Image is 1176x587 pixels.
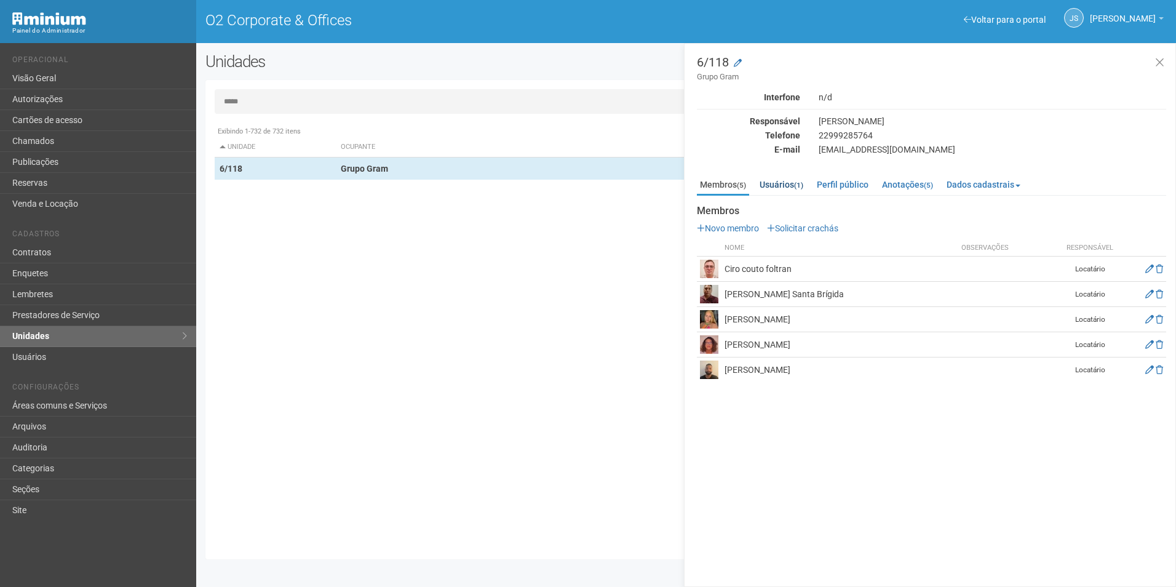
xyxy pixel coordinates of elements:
td: Ciro couto foltran [721,257,958,282]
a: Editar membro [1145,264,1154,274]
img: user.png [700,310,718,329]
div: Interfone [688,92,809,103]
a: Editar membro [1145,289,1154,299]
th: Ocupante: activate to sort column ascending [336,137,752,158]
h2: Unidades [205,52,595,71]
td: Locatário [1059,332,1121,357]
span: Jeferson Souza [1090,2,1156,23]
td: Locatário [1059,257,1121,282]
a: JS [1064,8,1084,28]
td: Locatário [1059,282,1121,307]
small: (5) [924,181,933,190]
td: [PERSON_NAME] [721,357,958,383]
div: [PERSON_NAME] [809,116,1175,127]
strong: Membros [697,206,1166,217]
a: Excluir membro [1156,289,1163,299]
a: Anotações(5) [879,175,936,194]
div: Painel do Administrador [12,25,187,36]
th: Observações [958,240,1059,257]
a: [PERSON_NAME] [1090,15,1164,25]
img: user.png [700,285,718,303]
h3: 6/118 [697,56,1166,82]
th: Nome [721,240,958,257]
div: Exibindo 1-732 de 732 itens [215,126,1158,137]
a: Membros(5) [697,175,749,196]
img: user.png [700,361,718,379]
a: Excluir membro [1156,365,1163,375]
td: [PERSON_NAME] [721,307,958,332]
a: Excluir membro [1156,314,1163,324]
td: Locatário [1059,307,1121,332]
small: Grupo Gram [697,71,1166,82]
div: n/d [809,92,1175,103]
strong: 6/118 [220,164,242,174]
li: Configurações [12,383,187,396]
a: Perfil público [814,175,872,194]
small: (5) [737,181,746,190]
td: Locatário [1059,357,1121,383]
a: Editar membro [1145,365,1154,375]
strong: Grupo Gram [341,164,388,174]
a: Excluir membro [1156,340,1163,349]
a: Voltar para o portal [964,15,1046,25]
a: Editar membro [1145,340,1154,349]
div: Telefone [688,130,809,141]
div: Responsável [688,116,809,127]
a: Usuários(1) [757,175,806,194]
img: user.png [700,260,718,278]
a: Excluir membro [1156,264,1163,274]
small: (1) [794,181,803,190]
td: [PERSON_NAME] Santa Brígida [721,282,958,307]
div: E-mail [688,144,809,155]
img: user.png [700,335,718,354]
a: Modificar a unidade [734,57,742,70]
div: 22999285764 [809,130,1175,141]
a: Dados cadastrais [944,175,1023,194]
div: [EMAIL_ADDRESS][DOMAIN_NAME] [809,144,1175,155]
th: Responsável [1059,240,1121,257]
a: Editar membro [1145,314,1154,324]
a: Solicitar crachás [767,223,838,233]
th: Unidade: activate to sort column descending [215,137,336,158]
h1: O2 Corporate & Offices [205,12,677,28]
li: Cadastros [12,230,187,242]
img: Minium [12,12,86,25]
a: Novo membro [697,223,759,233]
td: [PERSON_NAME] [721,332,958,357]
li: Operacional [12,55,187,68]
